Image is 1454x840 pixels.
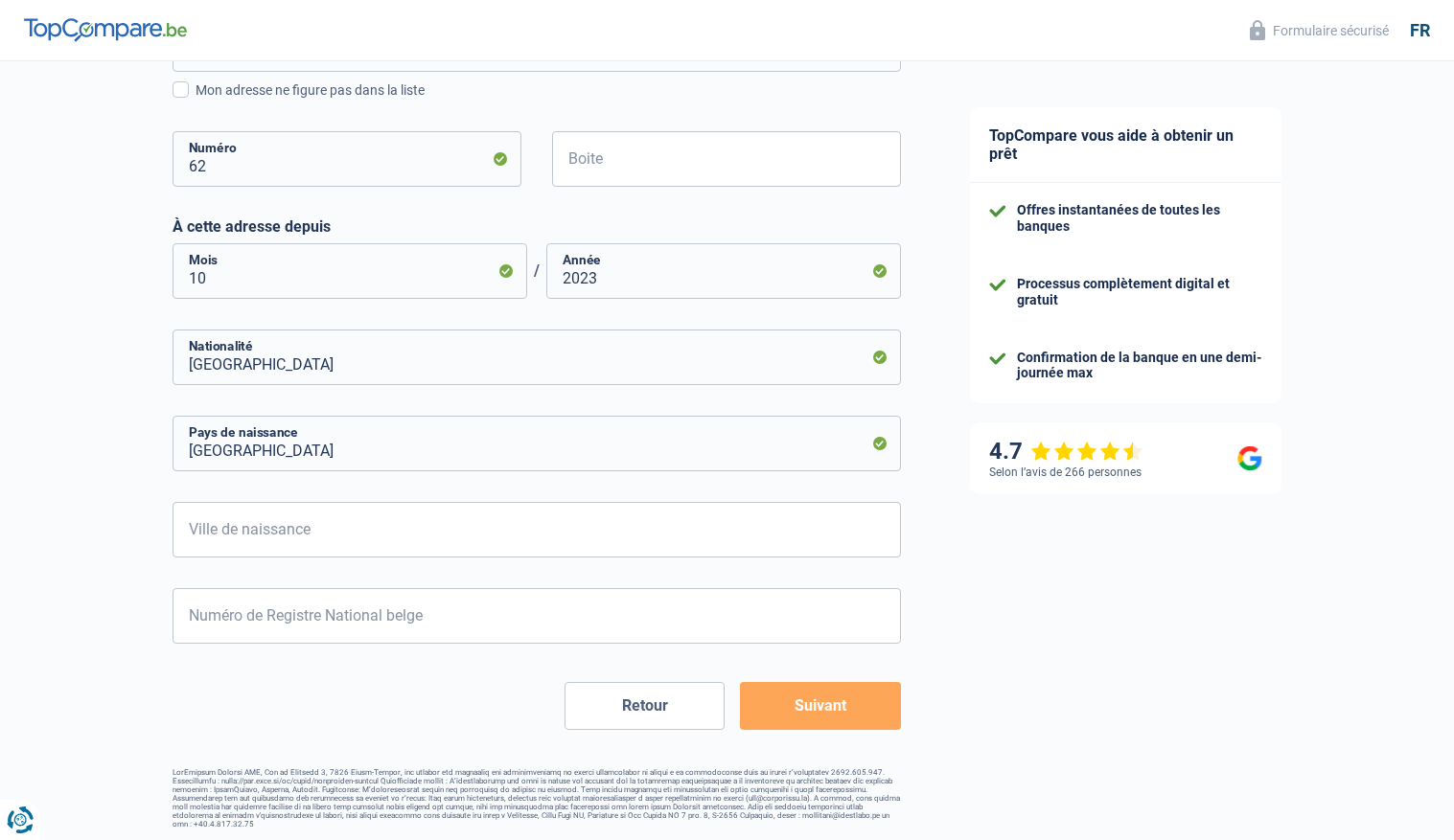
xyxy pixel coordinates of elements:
input: AAAA [546,243,901,299]
img: Advertisement [5,187,6,188]
input: MM [173,243,527,299]
input: 12.12.12-123.12 [173,588,901,644]
input: Belgique [173,329,901,385]
input: Belgique [173,416,901,471]
button: Retour [565,682,725,730]
div: 4.7 [989,438,1143,465]
div: Selon l’avis de 266 personnes [989,465,1142,479]
div: Processus complètement digital et gratuit [1017,276,1262,308]
img: TopCompare Logo [24,18,187,41]
button: Formulaire sécurisé [1238,14,1400,46]
footer: LorEmipsum Dolorsi AME, Con ad Elitsedd 3, 7826 Eiusm-Tempor, inc utlabor etd magnaaliq eni admin... [173,768,901,829]
button: Suivant [740,682,900,730]
div: Confirmation de la banque en une demi-journée max [1017,350,1262,382]
div: fr [1410,20,1430,41]
div: Offres instantanées de toutes les banques [1017,202,1262,235]
div: TopCompare vous aide à obtenir un prêt [970,107,1281,183]
label: À cette adresse depuis [173,217,901,236]
span: / [527,261,546,280]
div: Mon adresse ne figure pas dans la liste [196,80,901,101]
